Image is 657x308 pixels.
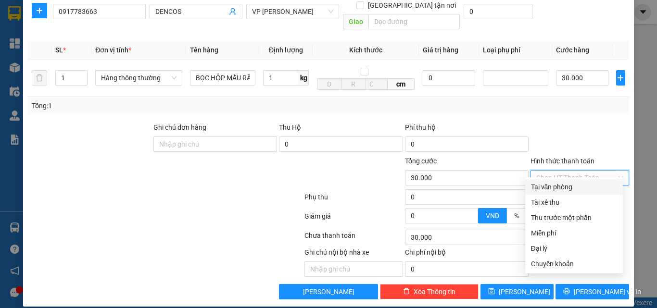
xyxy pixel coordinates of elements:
span: printer [563,288,570,296]
strong: CÔNG TY TNHH VĨNH QUANG [66,16,197,26]
span: VP LÊ HỒNG PHONG [252,4,333,19]
div: Phụ thu [303,192,404,209]
div: Đại lý [531,243,617,254]
button: deleteXóa Thông tin [380,284,479,299]
div: Miễn phí [531,228,617,238]
input: Dọc đường [368,14,460,29]
label: Ghi chú đơn hàng [153,123,206,131]
button: printer[PERSON_NAME] và In [556,284,629,299]
input: 0 [423,70,475,86]
span: save [488,288,495,296]
strong: : [DOMAIN_NAME] [89,49,174,59]
span: [PERSON_NAME] [499,286,550,297]
input: D [317,78,341,90]
strong: Hotline : 0889 23 23 23 [101,40,163,48]
input: R [341,78,366,90]
img: logo [9,15,54,60]
span: Website [89,51,112,58]
span: plus [617,74,625,82]
span: VND [486,212,499,220]
input: Cước giao hàng [464,4,532,19]
div: Chi phí nội bộ [405,247,529,261]
span: Thu Hộ [279,123,301,131]
span: [PERSON_NAME] và In [574,286,641,297]
span: % [514,212,519,220]
span: Giao [343,14,368,29]
span: Định lượng [269,46,303,54]
span: Tổng cước [405,157,437,165]
div: Chuyển khoản [531,259,617,269]
div: Tổng: 1 [32,100,254,111]
span: Tên hàng [190,46,218,54]
span: Kích thước [349,46,382,54]
label: Hình thức thanh toán [531,157,594,165]
div: Phí thu hộ [405,122,529,136]
div: Ghi chú nội bộ nhà xe [304,247,403,261]
div: Giảm giá [303,211,404,228]
span: Giá trị hàng [423,46,458,54]
input: Ghi chú đơn hàng [153,136,277,152]
input: Nhập ghi chú [304,261,403,277]
button: delete [32,70,47,86]
div: Thu trước một phần [531,212,617,223]
button: [PERSON_NAME] [279,284,378,299]
span: SL [55,46,63,54]
span: [PERSON_NAME] [303,286,354,297]
span: plus [32,7,47,14]
span: Đơn vị tính [95,46,131,54]
div: Tại văn phòng [531,182,617,192]
input: C [366,78,388,90]
span: Hàng thông thường [101,71,177,85]
strong: PHIẾU GỬI HÀNG [93,28,171,38]
div: Tài xế thu [531,197,617,208]
span: user-add [229,8,237,15]
span: cm [388,78,415,90]
span: kg [299,70,309,86]
input: VD: Bàn, Ghế [190,70,255,86]
span: Xóa Thông tin [414,286,455,297]
span: delete [403,288,410,296]
button: plus [616,70,625,86]
th: Loại phụ phí [479,41,552,60]
button: plus [32,3,47,18]
button: save[PERSON_NAME] [480,284,554,299]
div: Chưa thanh toán [303,230,404,247]
span: Cước hàng [556,46,589,54]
